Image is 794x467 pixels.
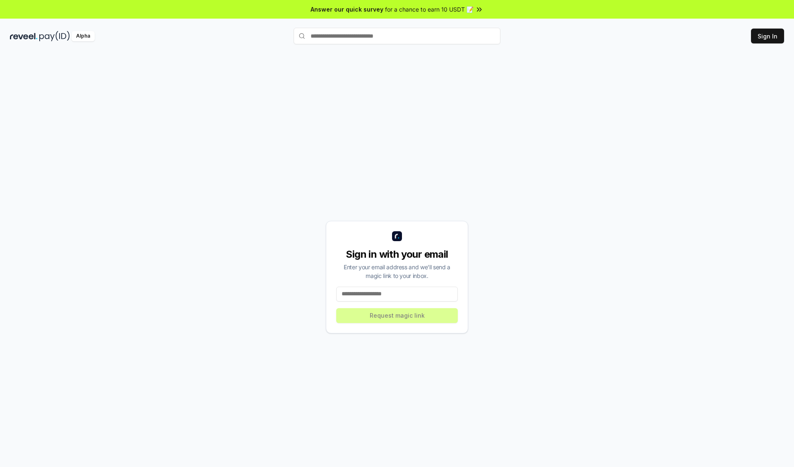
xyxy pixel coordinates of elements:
button: Sign In [751,29,784,43]
div: Sign in with your email [336,248,458,261]
span: Answer our quick survey [311,5,383,14]
img: pay_id [39,31,70,41]
div: Alpha [72,31,95,41]
span: for a chance to earn 10 USDT 📝 [385,5,474,14]
div: Enter your email address and we’ll send a magic link to your inbox. [336,263,458,280]
img: logo_small [392,231,402,241]
img: reveel_dark [10,31,38,41]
